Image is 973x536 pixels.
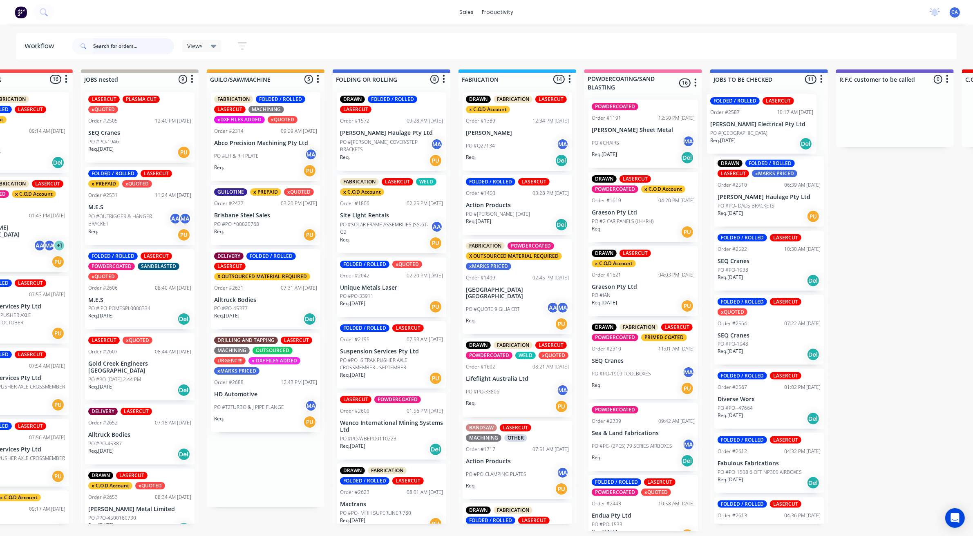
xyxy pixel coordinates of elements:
[187,42,203,50] span: Views
[478,6,518,18] div: productivity
[945,508,965,528] div: Open Intercom Messenger
[456,6,478,18] div: sales
[93,38,174,54] input: Search for orders...
[15,6,27,18] img: Factory
[952,9,958,16] span: CA
[25,41,58,51] div: Workflow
